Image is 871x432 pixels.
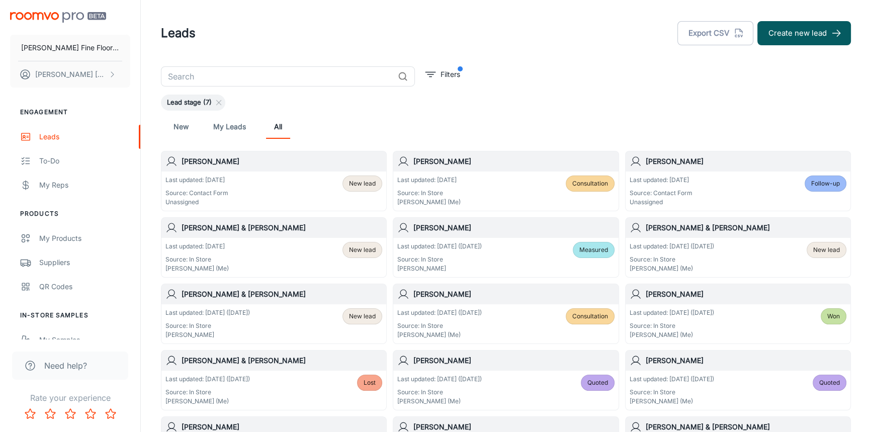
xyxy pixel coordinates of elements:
[165,255,229,264] p: Source: In Store
[349,245,376,254] span: New lead
[182,222,382,233] h6: [PERSON_NAME] & [PERSON_NAME]
[165,198,228,207] p: Unassigned
[397,198,461,207] p: [PERSON_NAME] (Me)
[39,334,130,345] div: My Samples
[165,264,229,273] p: [PERSON_NAME] (Me)
[165,321,250,330] p: Source: In Store
[630,388,714,397] p: Source: In Store
[579,245,608,254] span: Measured
[35,69,106,80] p: [PERSON_NAME] [PERSON_NAME]
[161,350,387,410] a: [PERSON_NAME] & [PERSON_NAME]Last updated: [DATE] ([DATE])Source: In Store[PERSON_NAME] (Me)Lost
[625,284,851,344] a: [PERSON_NAME]Last updated: [DATE] ([DATE])Source: In Store[PERSON_NAME] (Me)Won
[10,61,130,88] button: [PERSON_NAME] [PERSON_NAME]
[413,156,614,167] h6: [PERSON_NAME]
[393,284,619,344] a: [PERSON_NAME]Last updated: [DATE] ([DATE])Source: In Store[PERSON_NAME] (Me)Consultation
[413,222,614,233] h6: [PERSON_NAME]
[587,378,608,387] span: Quoted
[161,24,196,42] h1: Leads
[101,404,121,424] button: Rate 5 star
[677,21,753,45] button: Export CSV
[630,308,714,317] p: Last updated: [DATE] ([DATE])
[349,179,376,188] span: New lead
[10,12,106,23] img: Roomvo PRO Beta
[393,350,619,410] a: [PERSON_NAME]Last updated: [DATE] ([DATE])Source: In Store[PERSON_NAME] (Me)Quoted
[182,289,382,300] h6: [PERSON_NAME] & [PERSON_NAME]
[165,375,250,384] p: Last updated: [DATE] ([DATE])
[60,404,80,424] button: Rate 3 star
[161,217,387,278] a: [PERSON_NAME] & [PERSON_NAME]Last updated: [DATE]Source: In Store[PERSON_NAME] (Me)New lead
[165,388,250,397] p: Source: In Store
[572,179,608,188] span: Consultation
[161,98,218,108] span: Lead stage (7)
[646,289,846,300] h6: [PERSON_NAME]
[630,321,714,330] p: Source: In Store
[646,156,846,167] h6: [PERSON_NAME]
[165,189,228,198] p: Source: Contact Form
[630,198,692,207] p: Unassigned
[397,330,482,339] p: [PERSON_NAME] (Me)
[39,281,130,292] div: QR Codes
[572,312,608,321] span: Consultation
[646,355,846,366] h6: [PERSON_NAME]
[646,222,846,233] h6: [PERSON_NAME] & [PERSON_NAME]
[393,217,619,278] a: [PERSON_NAME]Last updated: [DATE] ([DATE])Source: In Store[PERSON_NAME]Measured
[397,375,482,384] p: Last updated: [DATE] ([DATE])
[757,21,851,45] button: Create new lead
[8,392,132,404] p: Rate your experience
[393,151,619,211] a: [PERSON_NAME]Last updated: [DATE]Source: In Store[PERSON_NAME] (Me)Consultation
[80,404,101,424] button: Rate 4 star
[625,151,851,211] a: [PERSON_NAME]Last updated: [DATE]Source: Contact FormUnassignedFollow-up
[423,66,463,82] button: filter
[397,321,482,330] p: Source: In Store
[397,308,482,317] p: Last updated: [DATE] ([DATE])
[10,35,130,61] button: [PERSON_NAME] Fine Floors, Inc
[44,360,87,372] span: Need help?
[625,350,851,410] a: [PERSON_NAME]Last updated: [DATE] ([DATE])Source: In Store[PERSON_NAME] (Me)Quoted
[182,355,382,366] h6: [PERSON_NAME] & [PERSON_NAME]
[266,115,290,139] a: All
[161,95,225,111] div: Lead stage (7)
[39,155,130,166] div: To-do
[161,66,394,87] input: Search
[161,284,387,344] a: [PERSON_NAME] & [PERSON_NAME]Last updated: [DATE] ([DATE])Source: In Store[PERSON_NAME]New lead
[413,289,614,300] h6: [PERSON_NAME]
[182,156,382,167] h6: [PERSON_NAME]
[630,176,692,185] p: Last updated: [DATE]
[39,180,130,191] div: My Reps
[39,131,130,142] div: Leads
[169,115,193,139] a: New
[165,397,250,406] p: [PERSON_NAME] (Me)
[630,375,714,384] p: Last updated: [DATE] ([DATE])
[413,355,614,366] h6: [PERSON_NAME]
[397,388,482,397] p: Source: In Store
[165,308,250,317] p: Last updated: [DATE] ([DATE])
[811,179,840,188] span: Follow-up
[21,42,119,53] p: [PERSON_NAME] Fine Floors, Inc
[397,255,482,264] p: Source: In Store
[397,176,461,185] p: Last updated: [DATE]
[161,151,387,211] a: [PERSON_NAME]Last updated: [DATE]Source: Contact FormUnassignedNew lead
[827,312,840,321] span: Won
[630,264,714,273] p: [PERSON_NAME] (Me)
[213,115,246,139] a: My Leads
[813,245,840,254] span: New lead
[441,69,460,80] p: Filters
[397,264,482,273] p: [PERSON_NAME]
[630,255,714,264] p: Source: In Store
[630,397,714,406] p: [PERSON_NAME] (Me)
[165,176,228,185] p: Last updated: [DATE]
[20,404,40,424] button: Rate 1 star
[397,189,461,198] p: Source: In Store
[819,378,840,387] span: Quoted
[397,397,482,406] p: [PERSON_NAME] (Me)
[630,189,692,198] p: Source: Contact Form
[165,242,229,251] p: Last updated: [DATE]
[625,217,851,278] a: [PERSON_NAME] & [PERSON_NAME]Last updated: [DATE] ([DATE])Source: In Store[PERSON_NAME] (Me)New lead
[40,404,60,424] button: Rate 2 star
[630,330,714,339] p: [PERSON_NAME] (Me)
[39,257,130,268] div: Suppliers
[39,233,130,244] div: My Products
[397,242,482,251] p: Last updated: [DATE] ([DATE])
[165,330,250,339] p: [PERSON_NAME]
[364,378,376,387] span: Lost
